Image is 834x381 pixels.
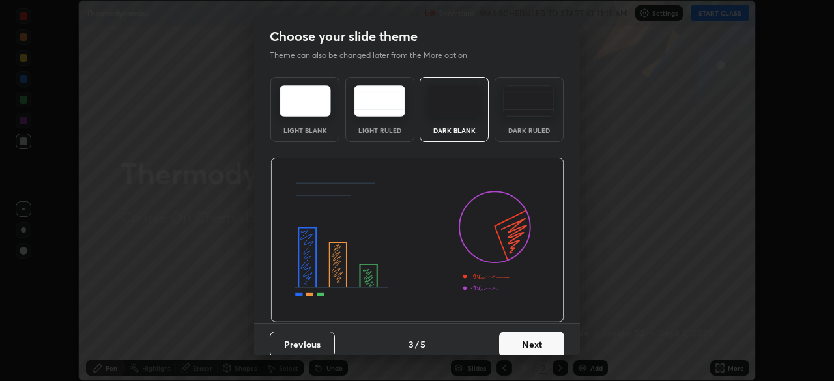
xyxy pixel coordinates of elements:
img: darkThemeBanner.d06ce4a2.svg [270,158,564,323]
h2: Choose your slide theme [270,28,418,45]
p: Theme can also be changed later from the More option [270,49,481,61]
img: lightRuledTheme.5fabf969.svg [354,85,405,117]
div: Dark Ruled [503,127,555,134]
h4: 5 [420,337,425,351]
img: lightTheme.e5ed3b09.svg [280,85,331,117]
div: Light Ruled [354,127,406,134]
img: darkTheme.f0cc69e5.svg [429,85,480,117]
div: Light Blank [279,127,331,134]
div: Dark Blank [428,127,480,134]
button: Previous [270,332,335,358]
button: Next [499,332,564,358]
h4: 3 [409,337,414,351]
h4: / [415,337,419,351]
img: darkRuledTheme.de295e13.svg [503,85,554,117]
